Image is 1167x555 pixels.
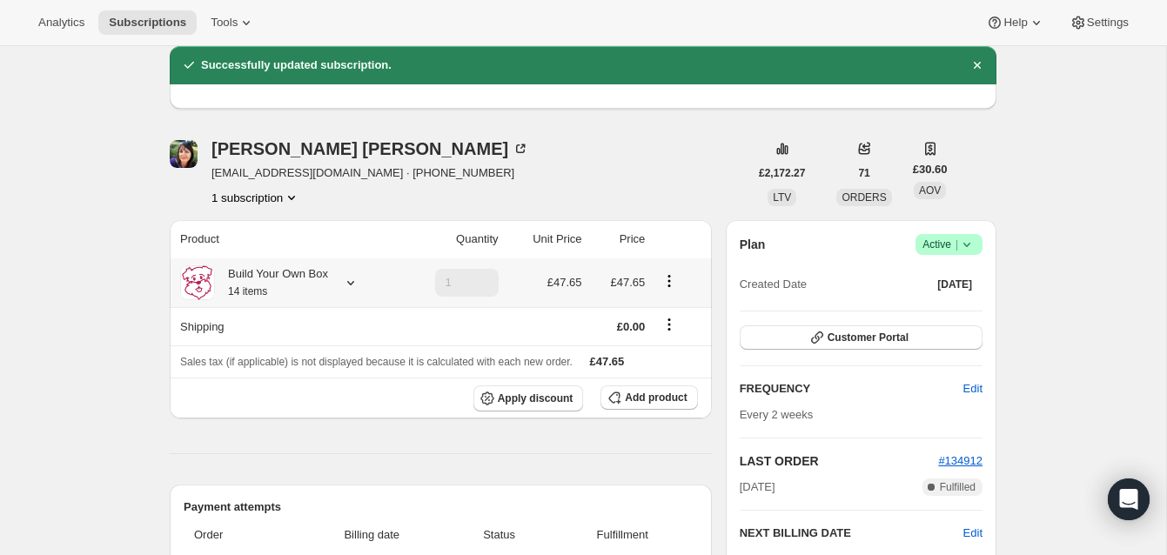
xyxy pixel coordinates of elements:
[611,276,646,289] span: £47.65
[938,454,983,467] a: #134912
[956,237,958,251] span: |
[200,10,265,35] button: Tools
[1087,16,1129,30] span: Settings
[938,452,983,470] button: #134912
[963,525,983,542] button: Edit
[919,184,941,197] span: AOV
[976,10,1055,35] button: Help
[740,478,775,496] span: [DATE]
[399,220,503,258] th: Quantity
[1108,478,1150,520] div: Open Intercom Messenger
[504,220,587,258] th: Unit Price
[170,220,399,258] th: Product
[848,161,880,185] button: 71
[937,277,972,291] span: [DATE]
[740,452,939,470] h2: LAST ORDER
[201,57,392,74] h2: Successfully updated subscription.
[473,385,584,411] button: Apply discount
[590,355,625,368] span: £47.65
[953,375,993,403] button: Edit
[303,526,440,544] span: Billing date
[617,320,646,333] span: £0.00
[655,315,683,334] button: Shipping actions
[858,166,869,180] span: 71
[211,16,238,30] span: Tools
[498,391,573,405] span: Apply discount
[38,16,84,30] span: Analytics
[28,10,95,35] button: Analytics
[740,276,807,293] span: Created Date
[740,408,814,421] span: Every 2 weeks
[170,307,399,345] th: Shipping
[184,498,698,516] h2: Payment attempts
[451,526,547,544] span: Status
[655,271,683,291] button: Product actions
[828,331,909,344] span: Customer Portal
[927,272,983,297] button: [DATE]
[547,276,582,289] span: £47.65
[740,525,963,542] h2: NEXT BILLING DATE
[773,191,791,204] span: LTV
[600,385,697,410] button: Add product
[740,236,766,253] h2: Plan
[211,189,300,206] button: Product actions
[1059,10,1139,35] button: Settings
[211,164,529,182] span: [EMAIL_ADDRESS][DOMAIN_NAME] · [PHONE_NUMBER]
[558,526,687,544] span: Fulfillment
[109,16,186,30] span: Subscriptions
[963,380,983,398] span: Edit
[215,265,328,300] div: Build Your Own Box
[180,265,215,300] img: product img
[740,325,983,350] button: Customer Portal
[922,236,976,253] span: Active
[625,391,687,405] span: Add product
[587,220,651,258] th: Price
[759,166,805,180] span: £2,172.27
[98,10,197,35] button: Subscriptions
[211,140,529,157] div: [PERSON_NAME] [PERSON_NAME]
[184,516,298,554] th: Order
[170,140,198,168] span: TRACY REEVE
[1003,16,1027,30] span: Help
[748,161,815,185] button: £2,172.27
[842,191,886,204] span: ORDERS
[940,480,976,494] span: Fulfilled
[228,285,267,298] small: 14 items
[965,53,989,77] button: Dismiss notification
[740,380,963,398] h2: FREQUENCY
[913,161,948,178] span: £30.60
[180,356,573,368] span: Sales tax (if applicable) is not displayed because it is calculated with each new order.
